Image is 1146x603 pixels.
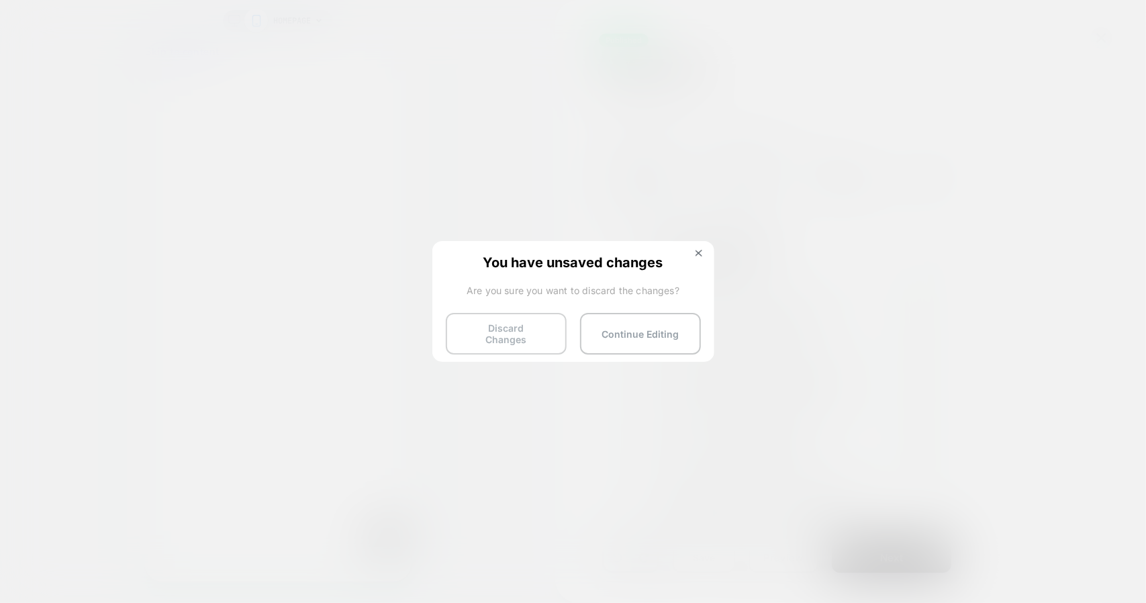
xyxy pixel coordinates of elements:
img: close [696,250,702,257]
span: Are you sure you want to discard the changes? [446,285,701,296]
button: Continue Editing [580,313,701,355]
button: Discard Changes [446,313,567,355]
span: You have unsaved changes [446,254,701,268]
inbox-online-store-chat: Shopify online store chat [226,484,255,528]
